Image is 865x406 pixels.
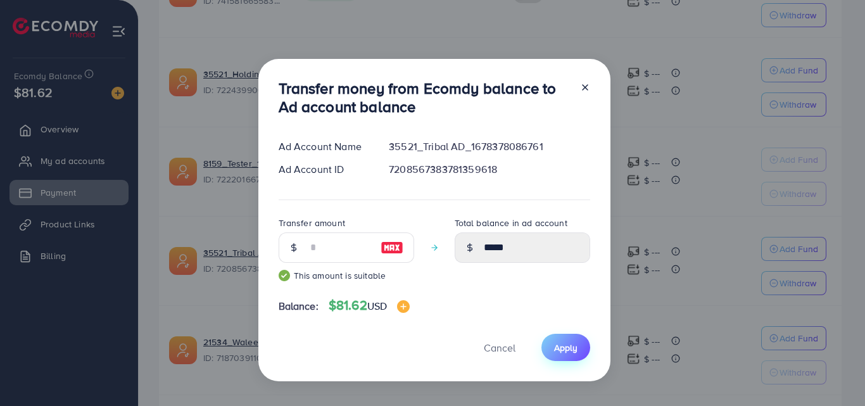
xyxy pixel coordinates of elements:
[279,299,319,314] span: Balance:
[329,298,410,314] h4: $81.62
[279,269,414,282] small: This amount is suitable
[381,240,403,255] img: image
[279,217,345,229] label: Transfer amount
[279,270,290,281] img: guide
[268,162,379,177] div: Ad Account ID
[397,300,410,313] img: image
[811,349,856,396] iframe: Chat
[367,299,387,313] span: USD
[279,79,570,116] h3: Transfer money from Ecomdy balance to Ad account balance
[379,139,600,154] div: 35521_Tribal AD_1678378086761
[455,217,567,229] label: Total balance in ad account
[554,341,578,354] span: Apply
[541,334,590,361] button: Apply
[484,341,515,355] span: Cancel
[268,139,379,154] div: Ad Account Name
[379,162,600,177] div: 7208567383781359618
[468,334,531,361] button: Cancel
